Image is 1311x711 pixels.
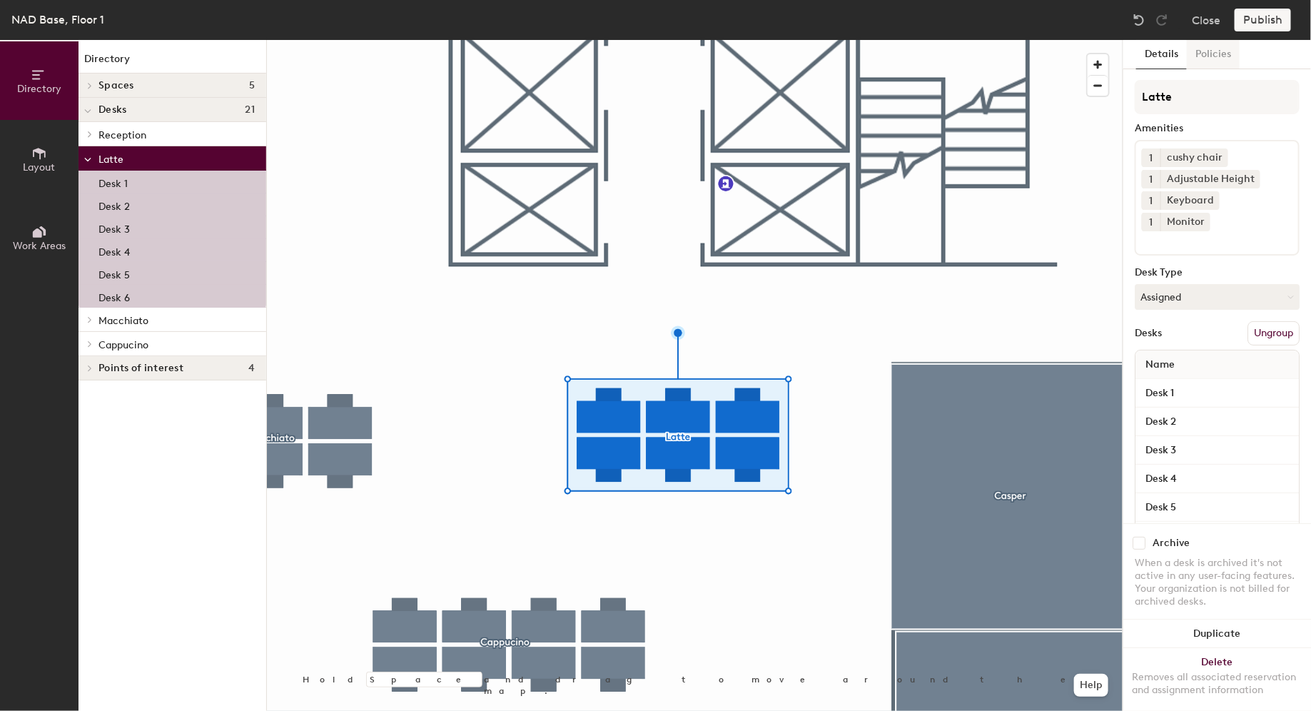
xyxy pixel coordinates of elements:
[1150,215,1153,230] span: 1
[245,104,255,116] span: 21
[24,161,56,173] span: Layout
[1123,620,1311,648] button: Duplicate
[98,80,134,91] span: Spaces
[1135,123,1300,134] div: Amenities
[98,173,128,190] p: Desk 1
[1160,191,1220,210] div: Keyboard
[1142,191,1160,210] button: 1
[1135,328,1162,339] div: Desks
[1135,267,1300,278] div: Desk Type
[98,129,146,141] span: Reception
[1132,13,1146,27] img: Undo
[1150,193,1153,208] span: 1
[98,242,130,258] p: Desk 4
[1192,9,1220,31] button: Close
[1074,674,1108,697] button: Help
[1160,148,1228,167] div: cushy chair
[249,80,255,91] span: 5
[1142,213,1160,231] button: 1
[1247,321,1300,346] button: Ungroup
[98,315,148,327] span: Macchiato
[98,153,123,166] span: Latte
[98,363,183,374] span: Points of interest
[1135,557,1300,608] div: When a desk is archived it's not active in any user-facing features. Your organization is not bil...
[1138,440,1296,460] input: Unnamed desk
[1136,40,1187,69] button: Details
[98,288,130,304] p: Desk 6
[1142,148,1160,167] button: 1
[1160,170,1260,188] div: Adjustable Height
[98,196,130,213] p: Desk 2
[1160,213,1210,231] div: Monitor
[1155,13,1169,27] img: Redo
[1138,412,1296,432] input: Unnamed desk
[98,219,130,236] p: Desk 3
[1138,469,1296,489] input: Unnamed desk
[1135,284,1300,310] button: Assigned
[1123,648,1311,711] button: DeleteRemoves all associated reservation and assignment information
[1132,671,1302,697] div: Removes all associated reservation and assignment information
[1150,151,1153,166] span: 1
[79,51,266,74] h1: Directory
[1138,352,1182,378] span: Name
[13,240,66,252] span: Work Areas
[11,11,104,29] div: NAD Base, Floor 1
[98,339,148,351] span: Cappucino
[248,363,255,374] span: 4
[98,104,126,116] span: Desks
[1142,170,1160,188] button: 1
[1150,172,1153,187] span: 1
[1187,40,1240,69] button: Policies
[1138,498,1296,518] input: Unnamed desk
[17,83,61,95] span: Directory
[98,265,130,281] p: Desk 5
[1138,383,1296,403] input: Unnamed desk
[1153,538,1190,549] div: Archive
